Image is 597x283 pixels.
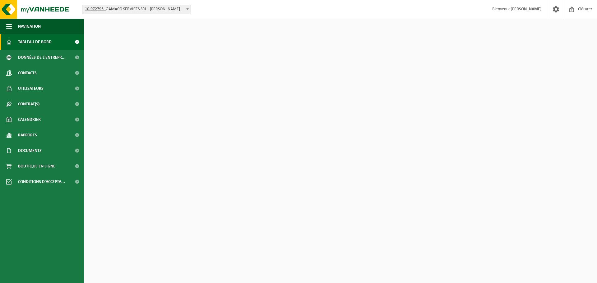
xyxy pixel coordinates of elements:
[18,158,55,174] span: Boutique en ligne
[18,65,37,81] span: Contacts
[18,19,41,34] span: Navigation
[18,112,41,127] span: Calendrier
[82,5,191,14] span: 10-972795 - GAMACO SERVICES SRL - JANDRAIN-JANDRENOUILLE
[18,127,37,143] span: Rapports
[18,174,65,189] span: Conditions d'accepta...
[18,143,42,158] span: Documents
[18,96,39,112] span: Contrat(s)
[85,7,106,11] tcxspan: Call 10-972795 - via 3CX
[18,50,66,65] span: Données de l'entrepr...
[511,7,542,11] strong: [PERSON_NAME]
[18,34,52,50] span: Tableau de bord
[18,81,44,96] span: Utilisateurs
